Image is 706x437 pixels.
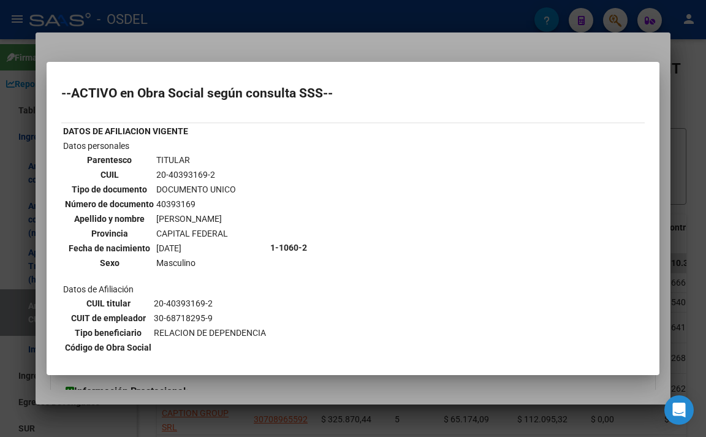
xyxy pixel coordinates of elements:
th: Apellido y nombre [64,212,154,226]
td: CAPITAL FEDERAL [156,227,237,240]
th: Fecha de nacimiento [64,241,154,255]
td: Datos personales Datos de Afiliación [63,139,268,356]
div: Open Intercom Messenger [664,395,694,425]
th: CUIL [64,168,154,181]
th: Código de Obra Social [64,341,152,354]
td: RELACION DE DEPENDENCIA [153,326,267,340]
h2: --ACTIVO en Obra Social según consulta SSS-- [61,87,645,99]
td: 40393169 [156,197,237,211]
td: 20-40393169-2 [156,168,237,181]
td: [PERSON_NAME] [156,212,237,226]
b: DATOS DE AFILIACION VIGENTE [63,126,188,136]
td: 30-68718295-9 [153,311,267,325]
th: Número de documento [64,197,154,211]
td: DOCUMENTO UNICO [156,183,237,196]
th: Sexo [64,256,154,270]
b: 1-1060-2 [270,243,307,253]
th: Provincia [64,227,154,240]
td: Masculino [156,256,237,270]
th: Tipo beneficiario [64,326,152,340]
th: Denominación Obra Social [63,357,268,371]
td: [DATE] [156,241,237,255]
th: Tipo de documento [64,183,154,196]
td: 20-40393169-2 [153,297,267,310]
td: TITULAR [156,153,237,167]
th: Parentesco [64,153,154,167]
b: OBRA SOCIAL DE LOCUTORES [270,359,389,369]
th: CUIL titular [64,297,152,310]
th: CUIT de empleador [64,311,152,325]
